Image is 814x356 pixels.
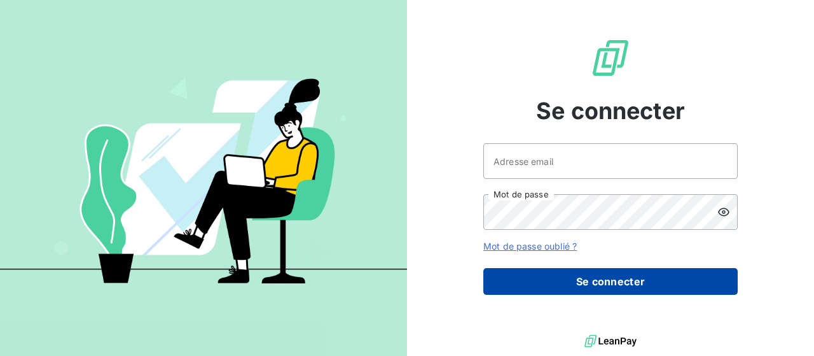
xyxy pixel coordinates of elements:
[536,94,685,128] span: Se connecter
[483,268,738,295] button: Se connecter
[483,143,738,179] input: placeholder
[483,241,577,252] a: Mot de passe oublié ?
[584,332,637,351] img: logo
[590,38,631,78] img: Logo LeanPay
